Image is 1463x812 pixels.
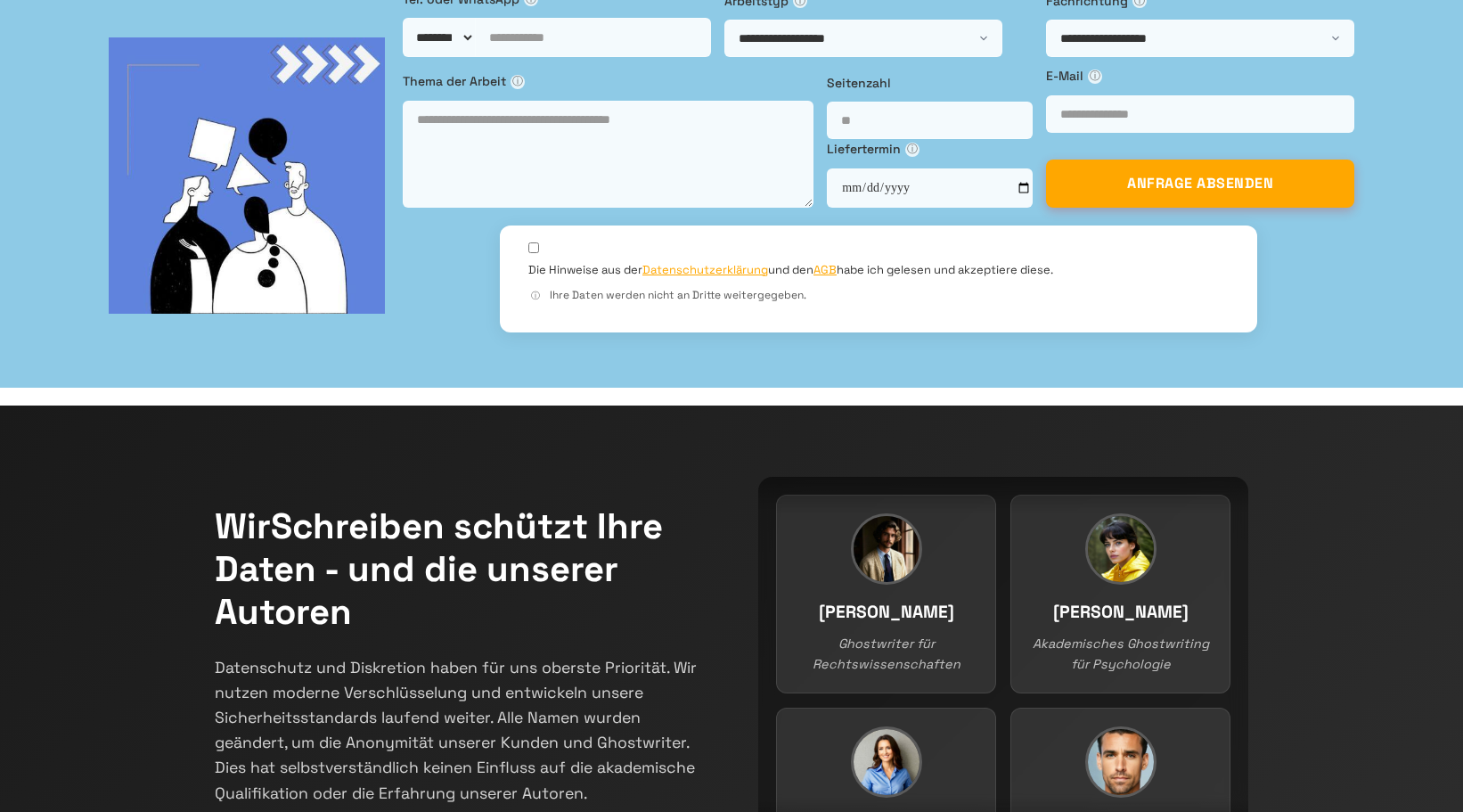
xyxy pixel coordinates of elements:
a: AGB [813,262,837,277]
span: ⓘ [1088,70,1102,84]
h3: [PERSON_NAME] [795,599,977,627]
label: Thema der Arbeit [403,71,813,91]
span: ⓘ [528,289,543,303]
h2: WirSchreiben schützt Ihre Daten - und die unserer Autoren [215,505,705,634]
label: Liefertermin [827,139,1033,159]
div: Ihre Daten werden nicht an Dritte weitergegeben. [528,287,1229,304]
img: bg [109,37,385,314]
label: E-Mail [1046,66,1354,86]
label: Die Hinweise aus der und den habe ich gelesen und akzeptiere diese. [528,262,1053,278]
button: ANFRAGE ABSENDEN [1046,160,1354,208]
a: Datenschutzerklärung [642,262,768,277]
span: ⓘ [511,75,525,89]
span: ⓘ [905,143,919,157]
label: Seitenzahl [827,73,1033,93]
p: Datenschutz und Diskretion haben für uns oberste Priorität. Wir nutzen moderne Verschlüsselung un... [215,655,705,806]
h3: [PERSON_NAME] [1029,599,1212,627]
